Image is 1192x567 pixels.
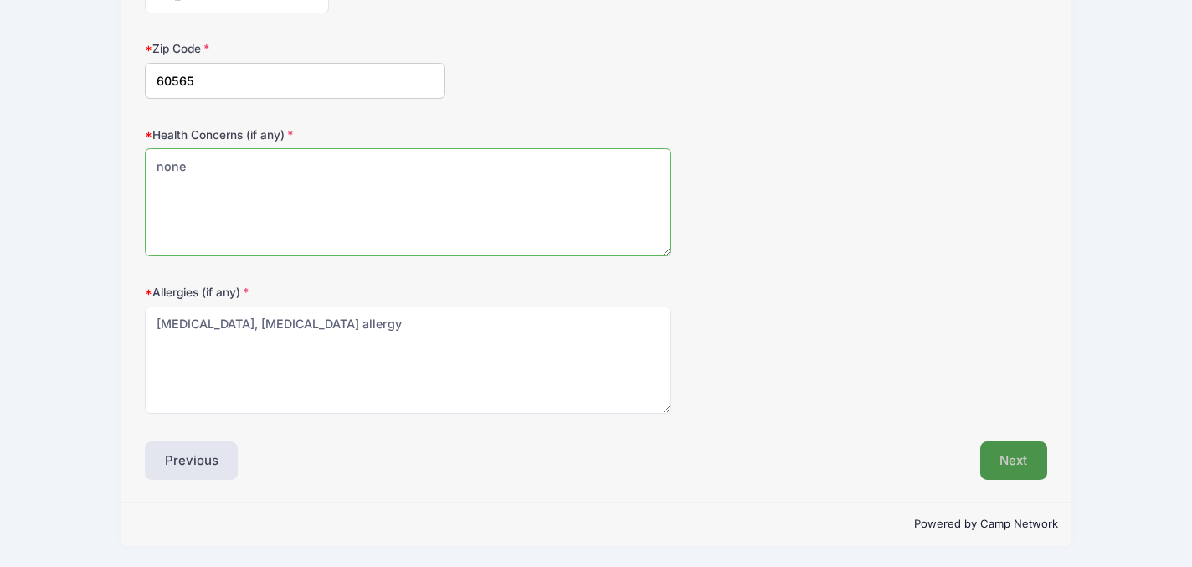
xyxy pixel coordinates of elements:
input: xxxxx [145,63,445,99]
textarea: [MEDICAL_DATA], [MEDICAL_DATA] allergy [145,307,671,415]
label: Health Concerns (if any) [145,126,445,143]
button: Previous [145,441,239,480]
label: Allergies (if any) [145,284,445,301]
p: Powered by Camp Network [134,516,1058,533]
button: Next [980,441,1048,480]
label: Zip Code [145,40,445,57]
textarea: wears glasses [145,148,671,256]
